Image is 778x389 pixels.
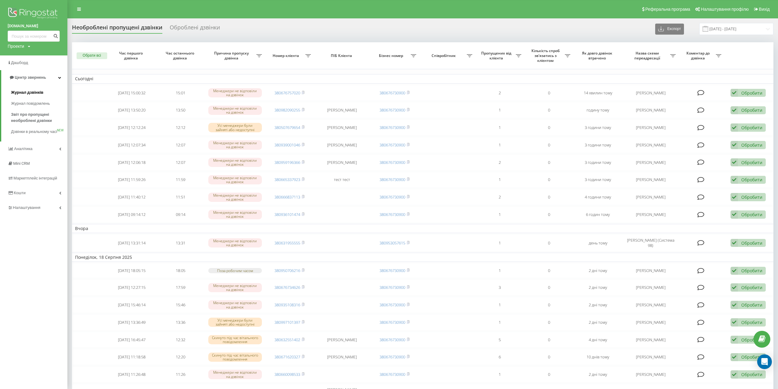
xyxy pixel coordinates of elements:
[107,102,156,118] td: [DATE] 13:50:20
[161,51,200,60] span: Час останнього дзвінка
[107,349,156,365] td: [DATE] 11:18:58
[72,253,773,262] td: Понеділок, 18 Серпня 2025
[475,137,524,153] td: 1
[741,107,762,113] div: Обробити
[314,154,370,171] td: [PERSON_NAME]
[208,318,262,327] div: Усі менеджери були зайняті або недоступні
[11,126,67,137] a: Дзвінки в реальному часіNEW
[741,302,762,308] div: Обробити
[757,354,772,369] div: Open Intercom Messenger
[14,146,32,151] span: Аналiтика
[573,314,622,330] td: 2 дні тому
[156,154,205,171] td: 12:07
[524,279,573,296] td: 0
[573,279,622,296] td: 2 дні тому
[741,177,762,183] div: Обробити
[524,297,573,313] td: 0
[107,332,156,348] td: [DATE] 16:45:47
[274,90,300,96] a: 380676757020
[274,240,300,246] a: 380631955555
[475,119,524,136] td: 1
[274,302,300,308] a: 380935108316
[380,212,405,217] a: 380676730900
[741,268,762,274] div: Обробити
[107,137,156,153] td: [DATE] 12:07:34
[112,51,151,60] span: Час першого дзвінка
[208,158,262,167] div: Менеджери не відповіли на дзвінок
[524,263,573,278] td: 0
[524,154,573,171] td: 0
[107,279,156,296] td: [DATE] 12:27:15
[107,154,156,171] td: [DATE] 12:06:18
[380,302,405,308] a: 380676730900
[475,234,524,251] td: 1
[208,300,262,309] div: Менеджери не відповіли на дзвінок
[380,285,405,290] a: 380676730900
[475,314,524,330] td: 1
[72,74,773,83] td: Сьогодні
[208,268,262,273] div: Поза робочим часом
[274,107,300,113] a: 380982090255
[8,6,60,21] img: Ringostat logo
[107,189,156,205] td: [DATE] 11:40:12
[573,154,622,171] td: 3 години тому
[208,123,262,132] div: Усі менеджери були зайняті або недоступні
[156,206,205,223] td: 09:14
[422,53,467,58] span: Співробітник
[11,109,67,126] a: Звіт про пропущені необроблені дзвінки
[107,314,156,330] td: [DATE] 13:36:49
[623,206,679,223] td: [PERSON_NAME]
[478,51,516,60] span: Пропущених від клієнта
[623,119,679,136] td: [PERSON_NAME]
[11,60,28,65] span: Дашборд
[314,332,370,348] td: [PERSON_NAME]
[156,314,205,330] td: 13:36
[741,240,762,246] div: Обробити
[11,129,57,135] span: Дзвінки в реальному часі
[13,176,57,180] span: Маркетплейс інтеграцій
[208,175,262,184] div: Менеджери не відповіли на дзвінок
[573,263,622,278] td: 2 дні тому
[274,194,300,200] a: 380666837113
[573,206,622,223] td: 6 годин тому
[156,279,205,296] td: 17:59
[741,319,762,325] div: Обробити
[11,111,64,124] span: Звіт про пропущені необроблені дзвінки
[8,23,60,29] a: [DOMAIN_NAME]
[72,24,162,34] div: Необроблені пропущені дзвінки
[475,102,524,118] td: 1
[13,205,40,210] span: Налаштування
[274,177,300,182] a: 380665337923
[274,212,300,217] a: 380936101474
[208,106,262,115] div: Менеджери не відповіли на дзвінок
[274,125,300,130] a: 380507679654
[475,332,524,348] td: 5
[77,52,107,59] button: Обрати всі
[11,87,67,98] a: Журнал дзвінків
[579,51,617,60] span: Як довго дзвінок втрачено
[274,268,300,273] a: 380950706216
[655,24,684,35] button: Експорт
[107,366,156,383] td: [DATE] 11:26:48
[156,349,205,365] td: 12:20
[208,238,262,247] div: Менеджери не відповіли на дзвінок
[524,206,573,223] td: 0
[314,172,370,188] td: тест тест
[623,332,679,348] td: [PERSON_NAME]
[524,189,573,205] td: 0
[380,268,405,273] a: 380676730900
[741,160,762,165] div: Обробити
[623,102,679,118] td: [PERSON_NAME]
[314,137,370,153] td: [PERSON_NAME]
[208,140,262,149] div: Менеджери не відповіли на дзвінок
[626,51,670,60] span: Назва схеми переадресації
[15,75,46,80] span: Центр звернень
[156,119,205,136] td: 12:12
[380,177,405,182] a: 380676730900
[274,285,300,290] a: 380676734626
[573,366,622,383] td: 2 дні тому
[274,319,300,325] a: 380997101397
[156,189,205,205] td: 11:51
[380,125,405,130] a: 380676730900
[1,70,67,85] a: Центр звернень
